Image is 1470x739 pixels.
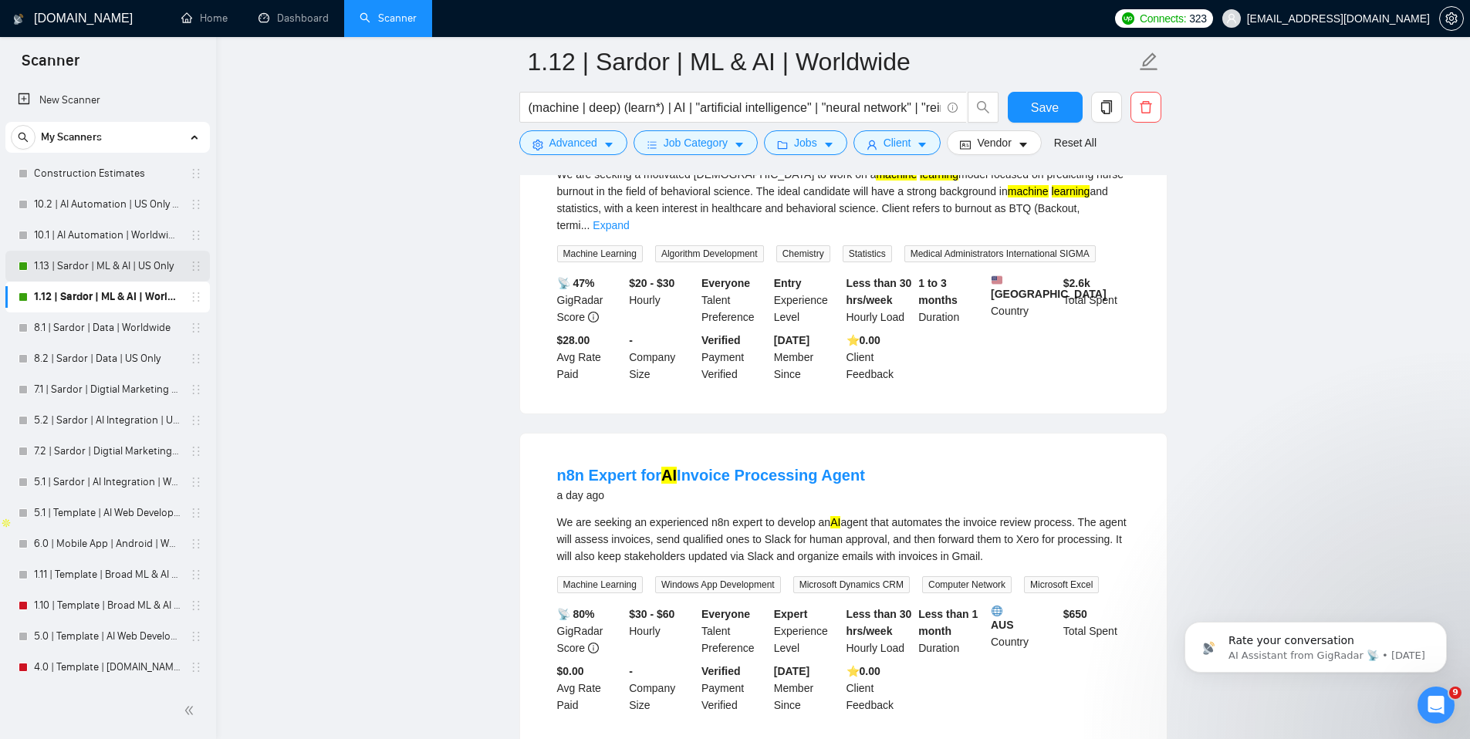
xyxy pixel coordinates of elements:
[190,630,202,643] span: holder
[988,606,1060,656] div: Country
[774,334,809,346] b: [DATE]
[847,334,880,346] b: ⭐️ 0.00
[9,49,92,82] span: Scanner
[5,85,210,116] li: New Scanner
[947,130,1041,155] button: idcardVendorcaret-down
[259,12,329,25] a: dashboardDashboard
[843,663,916,714] div: Client Feedback
[701,608,750,620] b: Everyone
[1139,52,1159,72] span: edit
[992,275,1002,285] img: 🇺🇸
[867,139,877,150] span: user
[554,275,627,326] div: GigRadar Score
[557,467,865,484] a: n8n Expert forAIInvoice Processing Agent
[647,139,657,150] span: bars
[34,436,181,467] a: 7.2 | Sardor | Digtial Marketing PPC | US Only
[13,7,24,32] img: logo
[34,312,181,343] a: 8.1 | Sardor | Data | Worldwide
[190,538,202,550] span: holder
[1060,606,1133,656] div: Total Spent
[190,383,202,396] span: holder
[843,332,916,383] div: Client Feedback
[626,332,698,383] div: Company Size
[557,665,584,677] b: $0.00
[557,514,1130,565] div: We are seeking an experienced n8n expert to develop an agent that automates the invoice review pr...
[847,665,880,677] b: ⭐️ 0.00
[771,275,843,326] div: Experience Level
[918,608,978,637] b: Less than 1 month
[1161,589,1470,697] iframe: Intercom notifications message
[734,139,745,150] span: caret-down
[701,665,741,677] b: Verified
[554,663,627,714] div: Avg Rate Paid
[915,275,988,326] div: Duration
[777,139,788,150] span: folder
[774,665,809,677] b: [DATE]
[626,275,698,326] div: Hourly
[698,606,771,656] div: Talent Preference
[771,663,843,714] div: Member Since
[1440,12,1463,25] span: setting
[581,219,590,231] span: ...
[968,100,998,114] span: search
[771,332,843,383] div: Member Since
[34,343,181,374] a: 8.2 | Sardor | Data | US Only
[918,277,958,306] b: 1 to 3 months
[34,590,181,621] a: 1.10 | Template | Broad ML & AI | Worldwide
[843,245,892,262] span: Statistics
[519,130,627,155] button: settingAdvancedcaret-down
[1189,10,1206,27] span: 323
[629,665,633,677] b: -
[917,139,928,150] span: caret-down
[557,576,643,593] span: Machine Learning
[554,606,627,656] div: GigRadar Score
[34,559,181,590] a: 1.11 | Template | Broad ML & AI | [GEOGRAPHIC_DATA] Only
[557,486,865,504] div: a day ago
[793,576,910,593] span: Microsoft Dynamics CRM
[853,130,941,155] button: userClientcaret-down
[190,445,202,457] span: holder
[34,621,181,652] a: 5.0 | Template | AI Web Development | [GEOGRAPHIC_DATA] Only
[701,334,741,346] b: Verified
[626,606,698,656] div: Hourly
[190,353,202,365] span: holder
[626,663,698,714] div: Company Size
[1063,277,1090,289] b: $ 2.6k
[34,189,181,220] a: 10.2 | AI Automation | US Only | Simple Sardor
[776,245,830,262] span: Chemistry
[922,576,1012,593] span: Computer Network
[1439,6,1464,31] button: setting
[528,42,1136,81] input: Scanner name...
[992,606,1002,616] img: 🌐
[34,282,181,312] a: 1.12 | Sardor | ML & AI | Worldwide
[41,122,102,153] span: My Scanners
[190,260,202,272] span: holder
[190,229,202,241] span: holder
[190,569,202,581] span: holder
[11,125,35,150] button: search
[774,277,802,289] b: Entry
[655,245,764,262] span: Algorithm Development
[968,92,999,123] button: search
[977,134,1011,151] span: Vendor
[34,158,181,189] a: Construction Estimates
[34,528,181,559] a: 6.0 | Mobile App | Android | Worldwide
[1122,12,1134,25] img: upwork-logo.png
[532,139,543,150] span: setting
[190,291,202,303] span: holder
[991,275,1107,300] b: [GEOGRAPHIC_DATA]
[190,167,202,180] span: holder
[1024,576,1099,593] span: Microsoft Excel
[794,134,817,151] span: Jobs
[557,277,595,289] b: 📡 47%
[557,166,1130,234] div: We are seeking a motivated [DEMOGRAPHIC_DATA] to work on a model focused on predicting nurse burn...
[843,606,916,656] div: Hourly Load
[1449,687,1462,699] span: 9
[655,576,781,593] span: Windows App Development
[1008,92,1083,123] button: Save
[991,606,1057,631] b: AUS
